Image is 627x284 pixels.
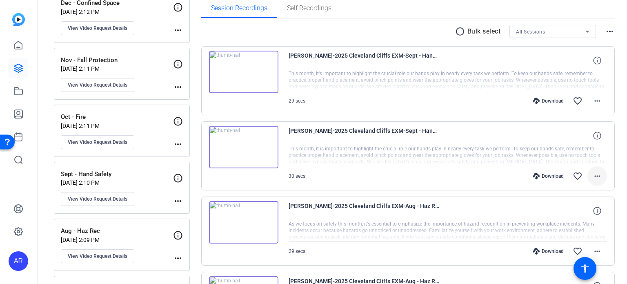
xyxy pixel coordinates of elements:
[61,249,134,263] button: View Video Request Details
[61,65,173,72] p: [DATE] 2:11 PM
[173,82,183,92] mat-icon: more_horiz
[61,192,134,206] button: View Video Request Details
[592,246,602,256] mat-icon: more_horiz
[61,112,173,122] p: Oct - Fire
[592,96,602,106] mat-icon: more_horiz
[61,123,173,129] p: [DATE] 2:11 PM
[211,5,267,11] span: Session Recordings
[209,126,278,168] img: thumb-nail
[61,170,173,179] p: Sept - Hand Safety
[573,171,583,181] mat-icon: favorite_border
[289,51,440,70] span: [PERSON_NAME]-2025 Cleveland Cliffs EXM-Sept - Hand Safety-1755253865244-webcam
[9,251,28,271] div: AR
[573,246,583,256] mat-icon: favorite_border
[289,201,440,221] span: [PERSON_NAME]-2025 Cleveland Cliffs EXM-Aug - Haz Rec-1750706855430-webcam
[289,173,305,179] span: 30 secs
[605,27,615,36] mat-icon: more_horiz
[61,78,134,92] button: View Video Request Details
[209,201,278,244] img: thumb-nail
[61,56,173,65] p: Nov - Fall Protection
[289,126,440,145] span: [PERSON_NAME]-2025 Cleveland Cliffs EXM-Sept - Hand Safety-1755253556276-webcam
[68,196,127,202] span: View Video Request Details
[529,173,568,179] div: Download
[61,237,173,243] p: [DATE] 2:09 PM
[61,179,173,186] p: [DATE] 2:10 PM
[467,27,501,36] p: Bulk select
[173,25,183,35] mat-icon: more_horiz
[68,25,127,31] span: View Video Request Details
[61,9,173,15] p: [DATE] 2:12 PM
[61,135,134,149] button: View Video Request Details
[173,139,183,149] mat-icon: more_horiz
[68,82,127,88] span: View Video Request Details
[529,248,568,255] div: Download
[209,51,278,93] img: thumb-nail
[289,98,305,104] span: 29 secs
[61,226,173,236] p: Aug - Haz Rec
[580,264,590,273] mat-icon: accessibility
[529,98,568,104] div: Download
[455,27,467,36] mat-icon: radio_button_unchecked
[516,29,545,35] span: All Sessions
[61,21,134,35] button: View Video Request Details
[68,253,127,259] span: View Video Request Details
[68,139,127,145] span: View Video Request Details
[287,5,331,11] span: Self Recordings
[173,196,183,206] mat-icon: more_horiz
[592,171,602,181] mat-icon: more_horiz
[12,13,25,26] img: blue-gradient.svg
[173,253,183,263] mat-icon: more_horiz
[573,96,583,106] mat-icon: favorite_border
[289,248,305,254] span: 29 secs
